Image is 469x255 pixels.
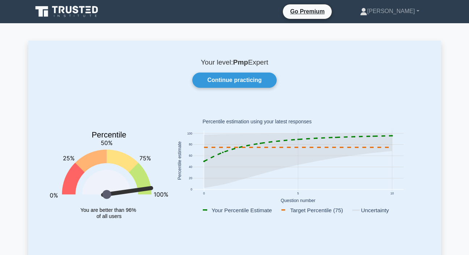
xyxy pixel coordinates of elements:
text: 80 [189,143,192,147]
text: 100 [187,132,192,135]
text: 10 [390,192,394,195]
tspan: of all users [96,214,121,219]
text: 5 [297,192,299,195]
tspan: You are better than 96% [80,207,136,213]
a: [PERSON_NAME] [343,4,437,18]
text: Percentile estimation using your latest responses [202,119,311,125]
a: Continue practicing [192,73,276,88]
a: Go Premium [286,7,329,16]
text: Percentile estimate [177,141,182,180]
text: 60 [189,154,192,158]
p: Your level: Expert [46,58,424,67]
text: 40 [189,165,192,169]
text: 0 [190,188,192,192]
text: 20 [189,177,192,180]
text: Percentile [92,131,126,139]
text: 0 [203,192,205,195]
b: Pmp [233,58,248,66]
text: Question number [281,198,315,203]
